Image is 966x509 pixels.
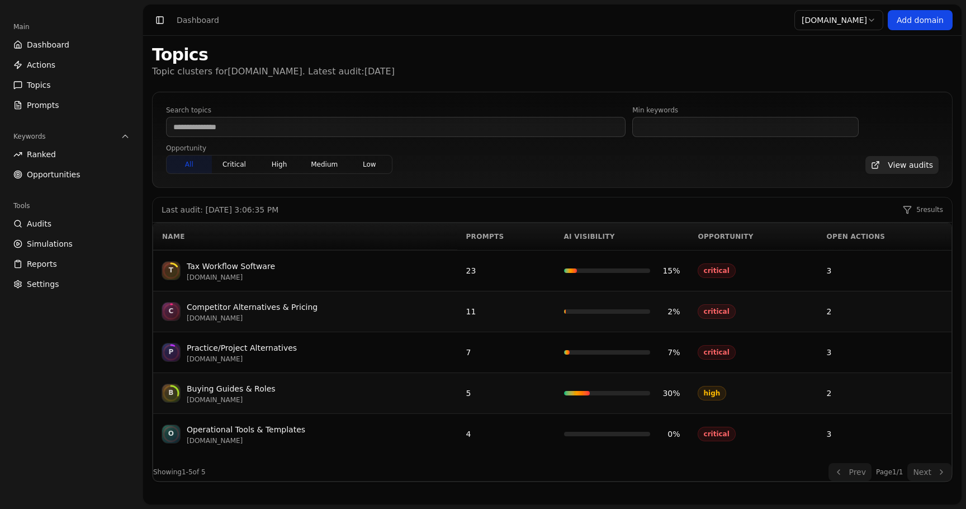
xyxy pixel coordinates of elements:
div: Name [162,232,448,241]
div: 23 [466,265,546,276]
div: Practice/Project Alternatives [187,341,297,355]
div: [DOMAIN_NAME] [187,436,305,445]
span: T [169,266,174,275]
p: Topic clusters for [DOMAIN_NAME] . Latest audit: [DATE] [152,65,395,78]
span: Reports [27,258,57,270]
span: B [168,388,173,398]
span: C [168,307,173,316]
h1: Topics [152,45,395,65]
div: Dashboard [177,15,219,26]
a: Opportunities [9,166,134,183]
label: Search topics [166,106,626,115]
a: Settings [9,275,134,293]
div: [DOMAIN_NAME] [187,314,318,323]
a: Reports [9,255,134,273]
span: Settings [27,279,59,290]
a: Audits [9,215,134,233]
span: 2 % [657,306,680,317]
span: critical [698,346,735,359]
span: Prompts [27,100,59,111]
div: 11 [466,306,546,317]
span: Topics [27,79,51,91]
span: 30 % [657,388,680,399]
div: Page 1 / 1 [876,468,903,477]
a: Prompts [9,96,134,114]
a: Add domain [888,10,953,30]
div: 3 [827,265,943,276]
div: 3 [827,347,943,358]
div: Opportunity [698,232,809,241]
button: Keywords [9,128,134,145]
div: Open Actions [827,232,943,241]
span: Opportunities [27,169,80,180]
div: Main [9,18,134,36]
div: Prompts [466,232,546,241]
a: Ranked [9,145,134,163]
a: Dashboard [9,36,134,54]
button: all [167,155,212,173]
span: Audits [27,218,51,229]
a: Topics [9,76,134,94]
span: Actions [27,59,55,70]
a: View audits [865,156,939,174]
span: high [698,387,726,400]
a: Simulations [9,235,134,253]
button: high [257,155,302,173]
span: critical [698,264,735,277]
button: critical [212,155,257,173]
div: AI Visibility [564,232,680,241]
span: critical [698,305,735,318]
div: 7 [466,347,546,358]
span: critical [698,427,735,441]
div: [DOMAIN_NAME] [187,273,275,282]
a: Actions [9,56,134,74]
span: O [168,429,174,439]
span: 7 % [657,347,680,358]
div: 5 [466,388,546,399]
div: Competitor Alternatives & Pricing [187,300,318,314]
div: 3 [827,428,943,440]
div: Last audit: [DATE] 3:06:35 PM [162,204,278,215]
div: Tax Workflow Software [187,260,275,273]
span: Ranked [27,149,56,160]
div: Buying Guides & Roles [187,382,276,395]
span: 0 % [657,428,680,440]
span: P [168,347,173,357]
div: 4 [466,428,546,440]
span: 15 % [657,265,680,276]
span: 5 results [916,205,943,214]
div: 2 [827,388,943,399]
span: Dashboard [27,39,69,50]
label: Min keywords [632,106,859,115]
div: Showing 1 - 5 of 5 [153,468,206,477]
div: [DOMAIN_NAME] [187,395,276,404]
button: medium [302,155,347,173]
button: low [347,155,392,173]
label: Opportunity [166,144,392,153]
div: 2 [827,306,943,317]
span: Simulations [27,238,73,249]
div: [DOMAIN_NAME] [187,355,297,364]
div: Operational Tools & Templates [187,423,305,436]
div: Tools [9,197,134,215]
